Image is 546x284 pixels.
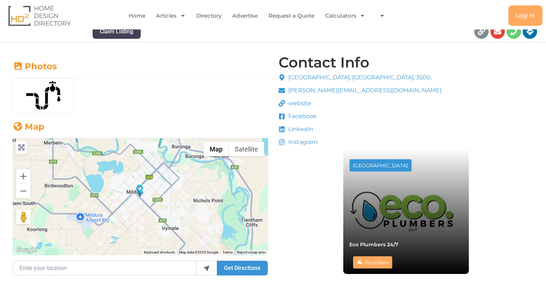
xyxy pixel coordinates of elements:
span: [PERSON_NAME][EMAIL_ADDRESS][DOMAIN_NAME] [286,86,442,95]
button: Get Directions [217,261,267,275]
button: Claim Listing [93,24,140,39]
button: Show street map [204,142,229,156]
span: [GEOGRAPHIC_DATA], [GEOGRAPHIC_DATA], 3500, [286,73,431,82]
a: Advertise [232,8,258,24]
img: Google [14,246,38,255]
a: Home [129,8,145,24]
a: Report a map error [237,250,266,254]
a: Map [13,121,45,132]
h4: Contact Info [279,55,369,70]
a: Directory [196,8,221,24]
span: Facebook [286,112,317,121]
a: Eco Plumbers 24/7 [349,241,398,247]
a: [PERSON_NAME][EMAIL_ADDRESS][DOMAIN_NAME] [279,86,442,95]
a: Articles [156,8,186,24]
button: Drag Pegman onto the map to open Street View [16,210,31,224]
div: [GEOGRAPHIC_DATA] [353,163,408,168]
a: Log in [508,5,542,26]
a: Plumbers [364,259,389,265]
a: Photos [13,61,57,71]
a: website [279,99,442,108]
nav: Menu [111,8,407,24]
span: Instagram [286,138,318,146]
div: use my location [196,261,217,275]
button: Show satellite imagery [229,142,264,156]
button: Zoom in [16,169,31,183]
div: Burco Plumbing [136,184,144,197]
a: Calculators [325,8,365,24]
button: Keyboard shortcuts [144,250,175,255]
span: Log in [515,13,535,19]
button: Zoom out [16,184,31,198]
span: Linkedin [286,125,313,134]
a: Open this area in Google Maps (opens a new window) [14,246,38,255]
a: Terms (opens in new tab) [223,250,233,254]
span: Map data ©2025 Google [179,250,218,254]
input: Enter your location [13,261,197,275]
img: plumbing-pipe-svgrepo-com [13,78,74,112]
a: Request a Quote [269,8,314,24]
span: website [286,99,311,108]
